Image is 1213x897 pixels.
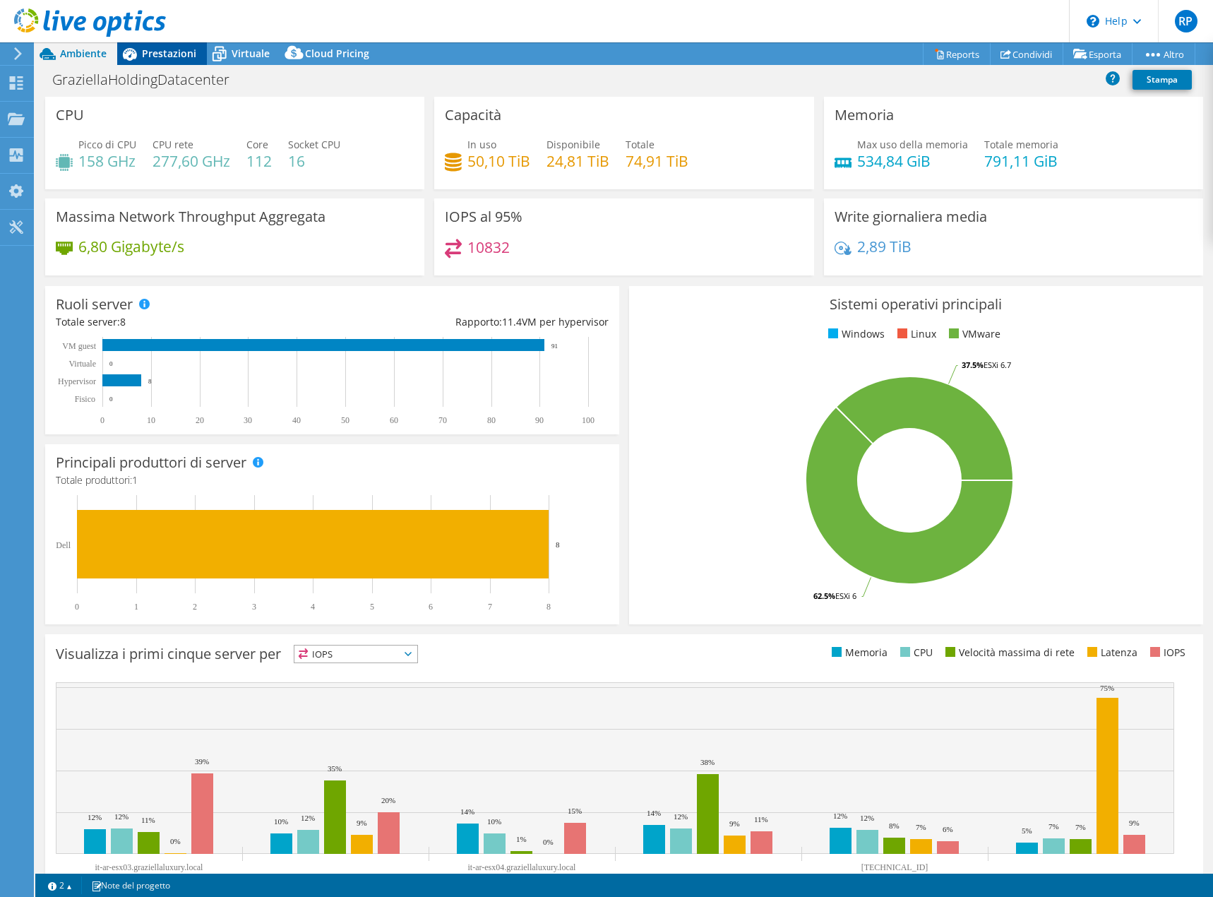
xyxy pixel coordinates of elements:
[729,819,740,828] text: 9%
[132,473,138,487] span: 1
[109,360,113,367] text: 0
[56,209,325,225] h3: Massima Network Throughput Aggregata
[153,153,230,169] h4: 277,60 GHz
[1129,819,1140,827] text: 9%
[244,415,252,425] text: 30
[134,602,138,612] text: 1
[56,297,133,312] h3: Ruoli server
[468,862,577,872] text: it-ar-esx04.graziellaluxury.local
[916,823,926,831] text: 7%
[502,315,522,328] span: 11.4
[556,540,560,549] text: 8
[835,209,987,225] h3: Write giornaliera media
[246,138,268,151] span: Core
[962,360,984,370] tspan: 37.5%
[1048,822,1059,831] text: 7%
[582,415,594,425] text: 100
[1022,826,1032,835] text: 5%
[828,645,888,660] li: Memoria
[195,757,209,766] text: 39%
[429,602,433,612] text: 6
[332,314,608,330] div: Rapporto: VM per hypervisor
[984,360,1011,370] tspan: ESXi 6.7
[825,326,885,342] li: Windows
[1133,70,1192,90] a: Stampa
[445,107,501,123] h3: Capacità
[62,341,96,351] text: VM guest
[78,138,136,151] span: Picco di CPU
[95,862,204,872] text: it-ar-esx03.graziellaluxury.local
[984,153,1058,169] h4: 791,11 GiB
[860,814,874,822] text: 12%
[945,326,1000,342] li: VMware
[246,153,272,169] h4: 112
[56,540,71,550] text: Dell
[516,835,527,843] text: 1%
[46,72,251,88] h1: GraziellaHoldingDatacenter
[535,415,544,425] text: 90
[487,817,501,826] text: 10%
[56,473,609,488] h4: Totale produttori:
[328,764,342,773] text: 35%
[647,809,661,817] text: 14%
[674,812,688,821] text: 12%
[445,209,522,225] h3: IOPS al 95%
[153,138,193,151] span: CPU rete
[56,314,332,330] div: Totale server:
[294,646,417,663] span: IOPS
[857,153,968,169] h4: 534,84 GiB
[984,138,1058,151] span: Totale memoria
[196,415,204,425] text: 20
[78,153,136,169] h4: 158 GHz
[1175,10,1197,32] span: RP
[1147,645,1185,660] li: IOPS
[1063,43,1133,65] a: Esporta
[56,107,84,123] h3: CPU
[1084,645,1137,660] li: Latenza
[114,812,129,821] text: 12%
[370,602,374,612] text: 5
[897,645,933,660] li: CPU
[857,138,968,151] span: Max uso della memoria
[147,415,155,425] text: 10
[943,825,953,833] text: 6%
[487,415,496,425] text: 80
[142,47,196,60] span: Prestazioni
[341,415,349,425] text: 50
[551,343,558,350] text: 91
[626,138,655,151] span: Totale
[835,107,894,123] h3: Memoria
[568,807,582,815] text: 15%
[488,602,492,612] text: 7
[141,816,155,824] text: 11%
[889,821,900,830] text: 8%
[543,838,554,846] text: 0%
[109,396,113,403] text: 0
[467,153,530,169] h4: 50,10 TiB
[60,47,107,60] span: Ambiente
[232,47,270,60] span: Virtuale
[75,602,79,612] text: 0
[754,815,768,824] text: 11%
[813,590,835,601] tspan: 62.5%
[546,602,551,612] text: 8
[1132,43,1195,65] a: Altro
[81,877,180,894] a: Note del progetto
[1087,15,1099,28] svg: \n
[835,590,856,601] tspan: ESXi 6
[861,862,928,872] text: [TECHNICAL_ID]
[626,153,688,169] h4: 74,91 TiB
[292,415,301,425] text: 40
[78,239,184,254] h4: 6,80 Gigabyte/s
[923,43,991,65] a: Reports
[288,138,340,151] span: Socket CPU
[311,602,315,612] text: 4
[193,602,197,612] text: 2
[288,153,340,169] h4: 16
[381,796,395,804] text: 20%
[857,239,912,254] h4: 2,89 TiB
[58,376,96,386] text: Hypervisor
[460,807,474,816] text: 14%
[546,138,600,151] span: Disponibile
[305,47,369,60] span: Cloud Pricing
